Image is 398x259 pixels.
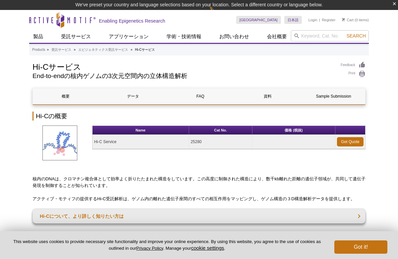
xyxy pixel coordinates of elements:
[131,48,133,51] li: »
[33,88,98,104] a: 概要
[33,176,365,189] p: 核内のDNAは、クロマチン複合体として効率よく折りたたまれた構造をしています。この高度に制御された構造により、数千kb離れた距離の遺伝子領域が、共同して遺伝子発現を制御することが知られています。
[319,16,320,24] li: |
[189,135,252,149] td: 25280
[342,16,369,24] li: (0 items)
[215,30,253,43] a: お問い合わせ
[342,18,345,21] img: Your Cart
[236,16,281,24] a: [GEOGRAPHIC_DATA]
[345,33,368,39] button: Search
[135,48,155,51] li: Hi-Cサービス
[78,47,128,53] a: エピジェネティクス受託サービス
[209,5,227,21] img: Change Here
[263,30,291,43] a: 会社概要
[57,30,95,43] a: 受託サービス
[291,30,369,42] input: Keyword, Cat. No.
[33,61,334,71] h1: Hi-Cサービス
[341,61,365,69] a: Feedback
[105,30,153,43] a: アプリケーション
[33,209,365,223] a: Hi-Cについて、より詳しく知りたい方は
[322,18,335,22] a: Register
[302,88,365,104] a: Sample Submission
[167,88,233,104] a: FAQ
[334,240,387,254] button: Got it!
[341,70,365,78] a: Print
[136,246,163,251] a: Privacy Policy
[51,47,71,53] a: 受託サービス
[342,18,354,22] a: Cart
[100,88,166,104] a: データ
[189,126,252,135] th: Cat No.
[163,30,205,43] a: 学術・技術情報
[11,239,323,251] p: This website uses cookies to provide necessary site functionality and improve your online experie...
[99,18,165,24] h2: Enabling Epigenetics Research
[29,30,47,43] a: 製品
[93,126,189,135] th: Name
[191,245,224,251] button: cookie settings
[42,126,77,160] img: Hi-C Service
[33,196,365,202] p: アクティブ・モティフの提供するHi-C受託解析は、ゲノム内の離れた遺伝子座間のすべての相互作用をマッピングし、ゲノム構造の３D構造解析データを提供します。
[33,112,365,121] h2: Hi-Cの概要
[74,48,76,51] li: »
[32,47,45,53] a: Products
[93,135,189,149] td: Hi-C Service
[337,137,364,146] a: Get Quote
[347,33,366,39] span: Search
[235,88,300,104] a: 資料
[33,73,334,79] h2: End-to-endの核内ゲノムの3次元空間内の立体構造解析
[308,18,317,22] a: Login
[252,126,335,135] th: 価格 (税抜)
[284,16,302,24] a: 日本語
[47,48,49,51] li: »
